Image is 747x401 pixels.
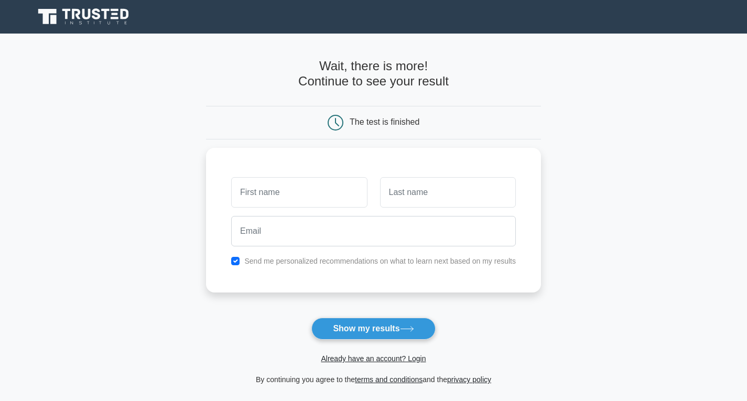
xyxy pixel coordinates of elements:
[244,257,516,265] label: Send me personalized recommendations on what to learn next based on my results
[321,354,426,363] a: Already have an account? Login
[206,59,541,89] h4: Wait, there is more! Continue to see your result
[380,177,516,208] input: Last name
[447,375,491,384] a: privacy policy
[231,177,367,208] input: First name
[200,373,547,386] div: By continuing you agree to the and the
[350,117,419,126] div: The test is finished
[311,318,435,340] button: Show my results
[231,216,516,246] input: Email
[355,375,423,384] a: terms and conditions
